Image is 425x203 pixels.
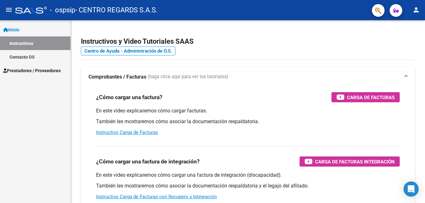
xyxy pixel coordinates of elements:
[96,182,400,189] p: También les mostraremos cómo asociar la documentación respaldatoria y el legajo del afiliado.
[300,156,400,167] button: Carga de Facturas Integración
[96,130,158,135] a: Instructivo Carga de Facturas
[81,35,415,48] h2: Instructivos y Video Tutoriales SAAS
[347,93,395,101] span: Carga de Facturas
[96,157,200,166] h3: ¿Cómo cargar una factura de integración?
[75,3,158,17] span: - CENTRO REGARDS S.A.S.
[148,73,228,80] span: (haga click aquí para ver los tutoriales)
[81,67,415,87] mat-expansion-panel-header: Comprobantes / Facturas (haga click aquí para ver los tutoriales)
[5,6,13,14] mat-icon: menu
[315,158,395,166] span: Carga de Facturas Integración
[88,73,146,80] strong: Comprobantes / Facturas
[81,47,175,55] a: Centro de Ayuda - Administración de O.S.
[50,3,75,17] span: - ospsip
[96,172,400,179] p: En este video explicaremos cómo cargar una factura de integración (discapacidad).
[3,67,61,74] span: Prestadores / Proveedores
[96,93,162,102] h3: ¿Cómo cargar una factura?
[404,181,419,197] div: Open Intercom Messenger
[412,6,420,14] mat-icon: person
[96,118,400,125] p: También les mostraremos cómo asociar la documentación respaldatoria.
[331,92,400,102] button: Carga de Facturas
[3,26,19,33] span: Inicio
[96,194,217,200] a: Instructivo Carga de Facturas con Recupero x Integración
[96,107,400,114] p: En este video explicaremos cómo cargar facturas.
